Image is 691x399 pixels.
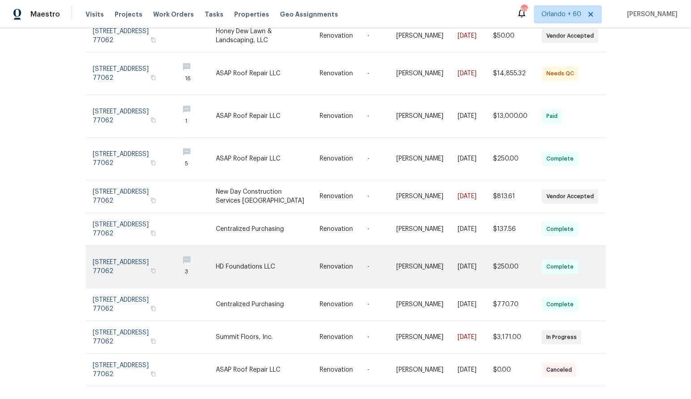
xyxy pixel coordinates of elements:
td: - [360,288,389,321]
td: - [360,20,389,52]
td: Renovation [313,180,360,213]
button: Copy Address [149,267,157,275]
td: [PERSON_NAME] [389,138,451,180]
td: - [360,180,389,213]
td: - [360,95,389,138]
button: Copy Address [149,116,157,124]
span: Visits [86,10,104,19]
td: [PERSON_NAME] [389,288,451,321]
span: Properties [234,10,269,19]
td: - [360,213,389,246]
span: Tasks [205,11,223,17]
span: Orlando + 60 [541,10,581,19]
td: New Day Construction Services [GEOGRAPHIC_DATA] [209,180,313,213]
td: Renovation [313,321,360,354]
td: Summit Floors, Inc. [209,321,313,354]
td: HD Foundations LLC [209,246,313,288]
td: ASAP Roof Repair LLC [209,354,313,386]
td: ASAP Roof Repair LLC [209,95,313,138]
td: - [360,354,389,386]
td: ASAP Roof Repair LLC [209,52,313,95]
span: [PERSON_NAME] [623,10,678,19]
td: Renovation [313,288,360,321]
button: Copy Address [149,74,157,82]
td: Honey Dew Lawn & Landscaping, LLC [209,20,313,52]
span: Maestro [30,10,60,19]
td: [PERSON_NAME] [389,321,451,354]
td: Renovation [313,138,360,180]
td: Renovation [313,52,360,95]
td: - [360,246,389,288]
td: Renovation [313,213,360,246]
td: Renovation [313,354,360,386]
td: Renovation [313,95,360,138]
td: Centralized Purchasing [209,288,313,321]
td: [PERSON_NAME] [389,213,451,246]
button: Copy Address [149,337,157,345]
td: ASAP Roof Repair LLC [209,138,313,180]
button: Copy Address [149,370,157,378]
td: - [360,138,389,180]
td: [PERSON_NAME] [389,52,451,95]
td: [PERSON_NAME] [389,95,451,138]
div: 694 [521,5,527,14]
td: [PERSON_NAME] [389,180,451,213]
button: Copy Address [149,304,157,312]
button: Copy Address [149,36,157,44]
td: [PERSON_NAME] [389,354,451,386]
td: Renovation [313,20,360,52]
span: Geo Assignments [280,10,338,19]
td: [PERSON_NAME] [389,246,451,288]
span: Projects [115,10,142,19]
button: Copy Address [149,229,157,237]
span: Work Orders [153,10,194,19]
button: Copy Address [149,196,157,204]
td: Renovation [313,246,360,288]
td: - [360,321,389,354]
td: [PERSON_NAME] [389,20,451,52]
td: - [360,52,389,95]
button: Copy Address [149,159,157,167]
td: Centralized Purchasing [209,213,313,246]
